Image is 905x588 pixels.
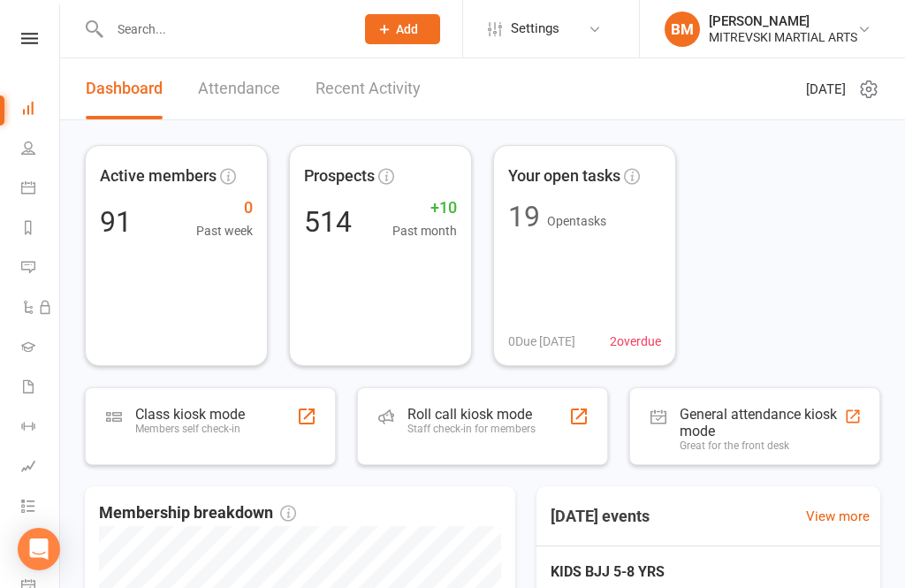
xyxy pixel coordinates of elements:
[407,423,536,435] div: Staff check-in for members
[610,332,661,351] span: 2 overdue
[365,14,440,44] button: Add
[536,500,664,532] h3: [DATE] events
[508,332,575,351] span: 0 Due [DATE]
[18,528,60,570] div: Open Intercom Messenger
[196,221,253,241] span: Past week
[316,58,421,119] a: Recent Activity
[304,208,352,236] div: 514
[551,561,778,584] span: KIDS BJJ 5-8 YRS
[392,195,457,221] span: +10
[304,164,375,189] span: Prospects
[21,130,61,170] a: People
[100,164,217,189] span: Active members
[665,11,700,47] div: BM
[806,506,870,527] a: View more
[196,195,253,221] span: 0
[100,208,132,236] div: 91
[508,164,620,189] span: Your open tasks
[392,221,457,241] span: Past month
[21,210,61,249] a: Reports
[396,22,418,36] span: Add
[680,406,844,439] div: General attendance kiosk mode
[21,170,61,210] a: Calendar
[135,423,245,435] div: Members self check-in
[511,9,559,49] span: Settings
[508,202,540,231] div: 19
[407,406,536,423] div: Roll call kiosk mode
[806,79,846,100] span: [DATE]
[21,448,61,488] a: Assessments
[709,29,857,45] div: MITREVSKI MARTIAL ARTS
[198,58,280,119] a: Attendance
[680,439,844,452] div: Great for the front desk
[135,406,245,423] div: Class kiosk mode
[86,58,163,119] a: Dashboard
[709,13,857,29] div: [PERSON_NAME]
[104,17,342,42] input: Search...
[547,214,606,228] span: Open tasks
[21,90,61,130] a: Dashboard
[99,500,296,526] span: Membership breakdown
